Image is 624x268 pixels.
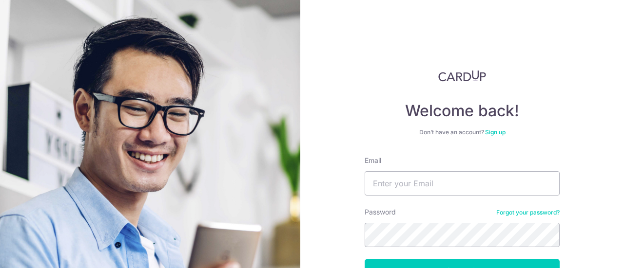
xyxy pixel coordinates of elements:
[496,209,560,216] a: Forgot your password?
[365,171,560,196] input: Enter your Email
[365,101,560,121] h4: Welcome back!
[485,128,506,136] a: Sign up
[365,207,396,217] label: Password
[365,156,381,165] label: Email
[438,70,486,82] img: CardUp Logo
[365,128,560,136] div: Don’t have an account?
